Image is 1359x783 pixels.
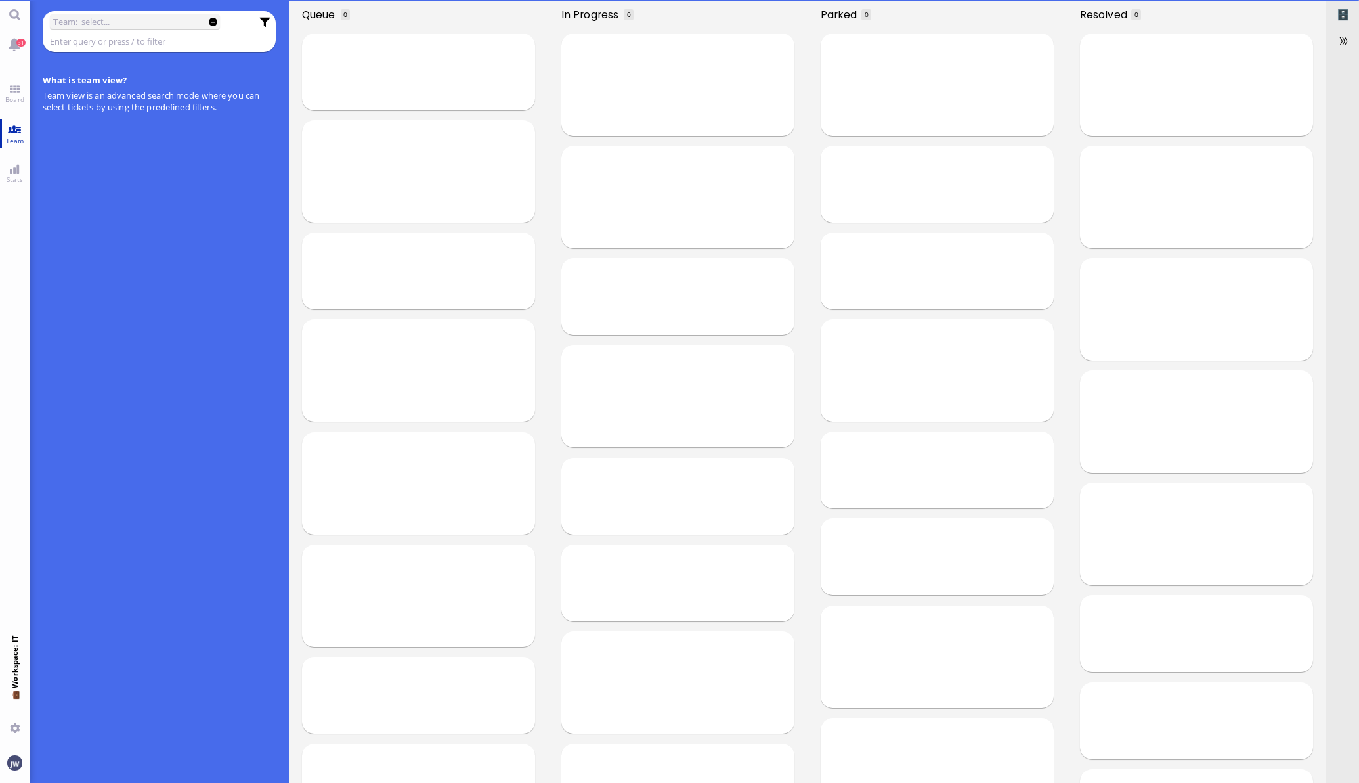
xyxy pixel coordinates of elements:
span: 0 [1134,10,1138,19]
input: select... [81,14,196,29]
label: Team: [53,14,77,29]
span: Parked [821,7,861,22]
span: Archived [1337,7,1349,22]
span: 0 [865,10,869,19]
span: 0 [627,10,631,19]
input: Enter query or press / to filter [50,34,251,49]
span: Resolved [1080,7,1132,22]
span: Team [3,136,28,145]
img: You [7,755,22,770]
span: In progress [561,7,623,22]
span: 31 [16,39,26,47]
h4: What is team view? [43,74,276,86]
span: Board [2,95,28,104]
span: 💼 Workspace: IT [10,688,20,718]
p: Team view is an advanced search mode where you can select tickets by using the predefined filters. [43,89,276,113]
span: Stats [3,175,26,184]
span: Queue [302,7,339,22]
span: 0 [343,10,347,19]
